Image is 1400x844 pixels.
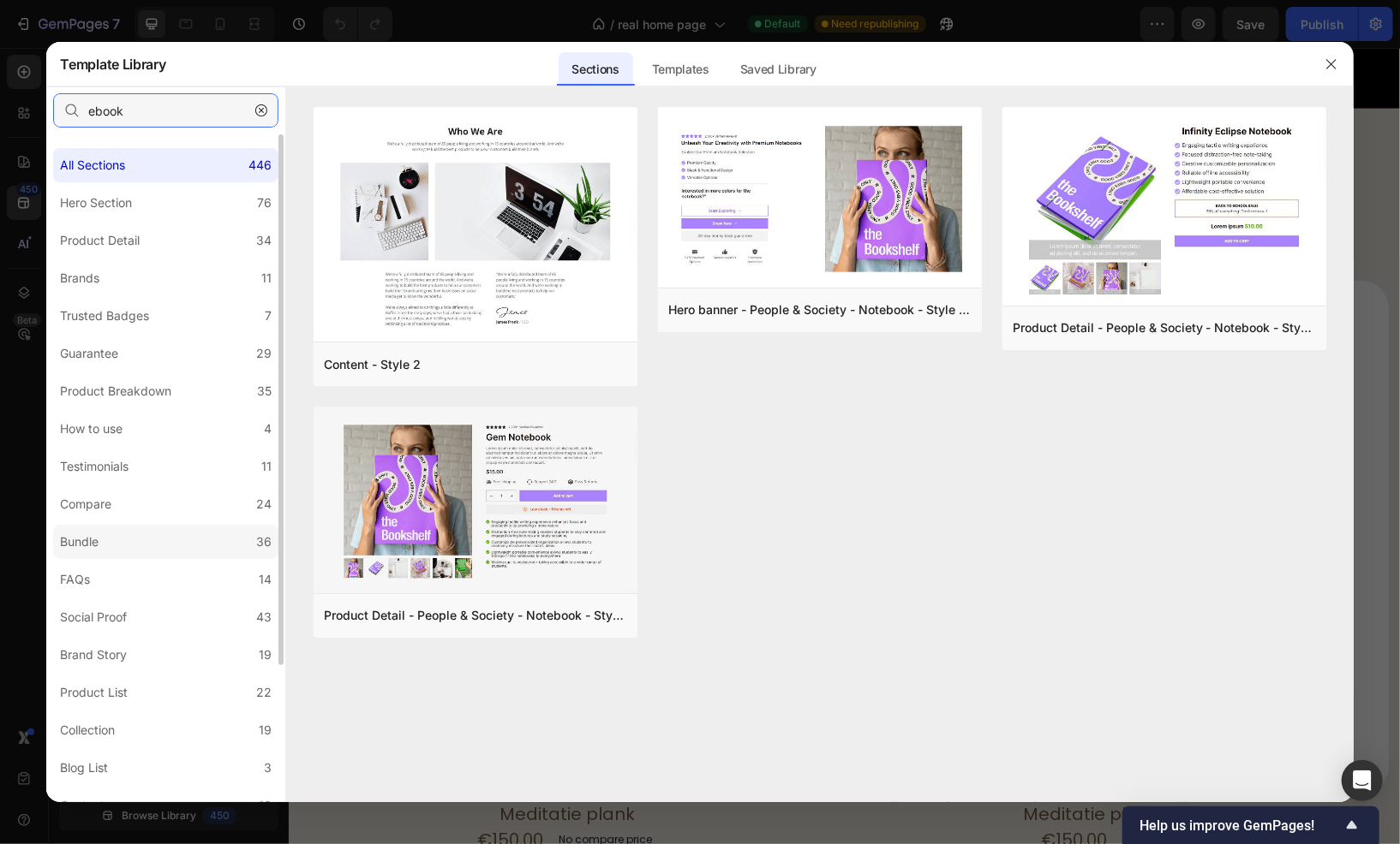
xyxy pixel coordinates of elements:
[220,129,892,181] h2: ontdek de soma boards
[21,233,535,746] a: Meditatie plank
[257,193,272,213] div: 76
[259,795,272,816] div: 10
[60,419,123,439] div: How to use
[256,532,272,552] div: 36
[264,419,272,439] div: 4
[261,268,272,288] div: 11
[324,605,627,626] div: Product Detail - People & Society - Notebook - Style 27
[187,779,256,805] div: €150,00
[265,306,272,326] div: 7
[256,682,272,703] div: 22
[324,354,421,375] div: Content - Style 2
[60,230,140,251] div: Product Detail
[259,569,272,590] div: 14
[1140,815,1362,835] button: Show survey - Help us improve GemPages!
[257,381,272,401] div: 35
[270,787,363,797] p: No compare price
[60,758,108,778] div: Blog List
[259,645,272,665] div: 19
[60,645,127,665] div: Brand Story
[668,300,972,320] div: Hero banner - People & Society - Notebook - Style 38
[21,753,535,779] h1: Meditatie plank
[60,268,99,288] div: Brands
[248,155,272,175] div: 446
[60,795,105,816] div: Contact
[60,607,127,627] div: Social Proof
[559,52,633,86] div: Sections
[835,787,928,797] p: No compare price
[256,343,272,364] div: 29
[586,753,1100,779] h1: Meditatie plank bamboo
[259,720,272,740] div: 19
[60,456,129,477] div: Testimonials
[256,607,272,627] div: 43
[60,193,132,213] div: Hero Section
[727,52,830,86] div: Saved Library
[586,233,1100,746] a: Meditatie plank bamboo
[60,381,171,401] div: Product Breakdown
[1140,817,1342,834] span: Help us improve GemPages!
[256,494,272,514] div: 24
[638,52,723,86] div: Templates
[256,230,272,251] div: 34
[1002,107,1326,309] img: pd25.png
[1013,318,1316,338] div: Product Detail - People & Society - Notebook - Style 25
[60,532,99,552] div: Bundle
[264,758,272,778] div: 3
[60,682,128,703] div: Product List
[60,42,165,86] h2: Template Library
[314,407,637,597] img: pd27.png
[314,107,637,345] img: c2.png
[1342,760,1383,801] div: Open Intercom Messenger
[60,343,118,364] div: Guarantee
[53,93,278,128] input: E.g.: Black Friday, Sale, etc.
[60,155,125,175] div: All Sections
[751,779,821,805] div: €150,00
[60,569,90,590] div: FAQs
[261,456,272,477] div: 11
[60,494,111,514] div: Compare
[658,107,982,290] img: hr38.png
[60,306,149,326] div: Trusted Badges
[60,720,115,740] div: Collection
